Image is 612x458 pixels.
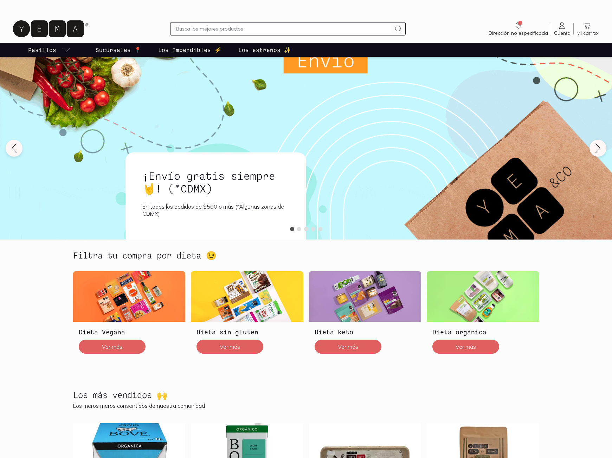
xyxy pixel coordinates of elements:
[432,340,499,354] button: Ver más
[432,327,534,336] h3: Dieta orgánica
[551,21,573,36] a: Cuenta
[79,340,146,354] button: Ver más
[28,46,56,54] p: Pasillos
[96,46,141,54] p: Sucursales 📍
[73,402,539,409] p: Los meros meros consentidos de nuestra comunidad
[315,340,381,354] button: Ver más
[27,43,72,57] a: pasillo-todos-link
[574,21,601,36] a: Mi carrito
[142,169,289,195] h1: ¡Envío gratis siempre🤘! (*CDMX)
[142,203,289,217] p: En todos los pedidos de $500 o más (*Algunas zonas de CDMX)
[427,271,539,322] img: Dieta orgánica
[554,30,571,36] span: Cuenta
[576,30,598,36] span: Mi carrito
[94,43,143,57] a: Sucursales 📍
[309,271,421,322] img: Dieta keto
[237,43,292,57] a: Los estrenos ✨
[309,271,421,359] a: Dieta ketoDieta ketoVer más
[191,271,303,359] a: Dieta sin glutenDieta sin glutenVer más
[197,327,298,336] h3: Dieta sin gluten
[176,25,392,33] input: Busca los mejores productos
[197,340,263,354] button: Ver más
[315,327,416,336] h3: Dieta keto
[486,21,551,36] a: Dirección no especificada
[73,271,186,322] img: Dieta Vegana
[73,271,186,359] a: Dieta VeganaDieta VeganaVer más
[73,390,167,399] h2: Los más vendidos 🙌
[158,46,221,54] p: Los Imperdibles ⚡️
[79,327,180,336] h3: Dieta Vegana
[489,30,548,36] span: Dirección no especificada
[238,46,291,54] p: Los estrenos ✨
[427,271,539,359] a: Dieta orgánicaDieta orgánicaVer más
[157,43,223,57] a: Los Imperdibles ⚡️
[73,251,217,260] h2: Filtra tu compra por dieta 😉
[191,271,303,322] img: Dieta sin gluten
